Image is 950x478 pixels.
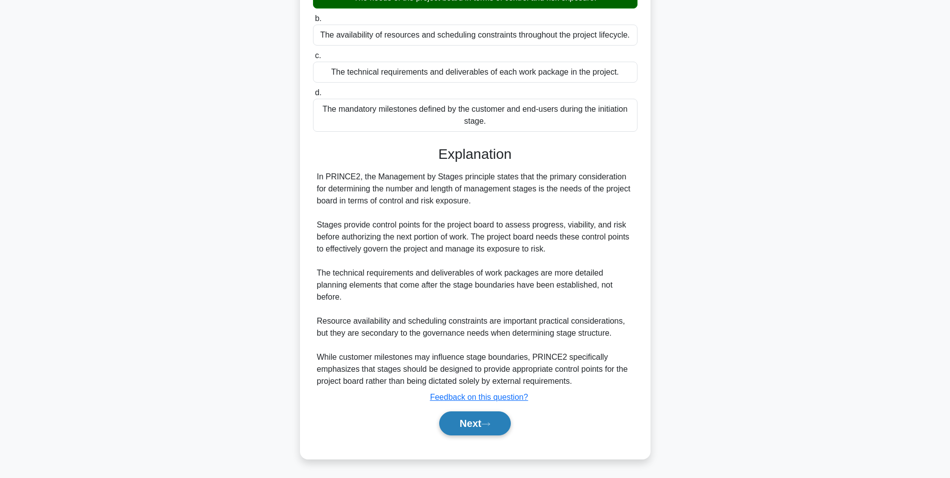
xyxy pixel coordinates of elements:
[313,25,638,46] div: The availability of resources and scheduling constraints throughout the project lifecycle.
[430,393,528,401] a: Feedback on this question?
[315,88,322,97] span: d.
[315,51,321,60] span: c.
[319,146,631,163] h3: Explanation
[313,62,638,83] div: The technical requirements and deliverables of each work package in the project.
[439,411,511,435] button: Next
[317,171,634,387] div: In PRINCE2, the Management by Stages principle states that the primary consideration for determin...
[313,99,638,132] div: The mandatory milestones defined by the customer and end-users during the initiation stage.
[315,14,322,23] span: b.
